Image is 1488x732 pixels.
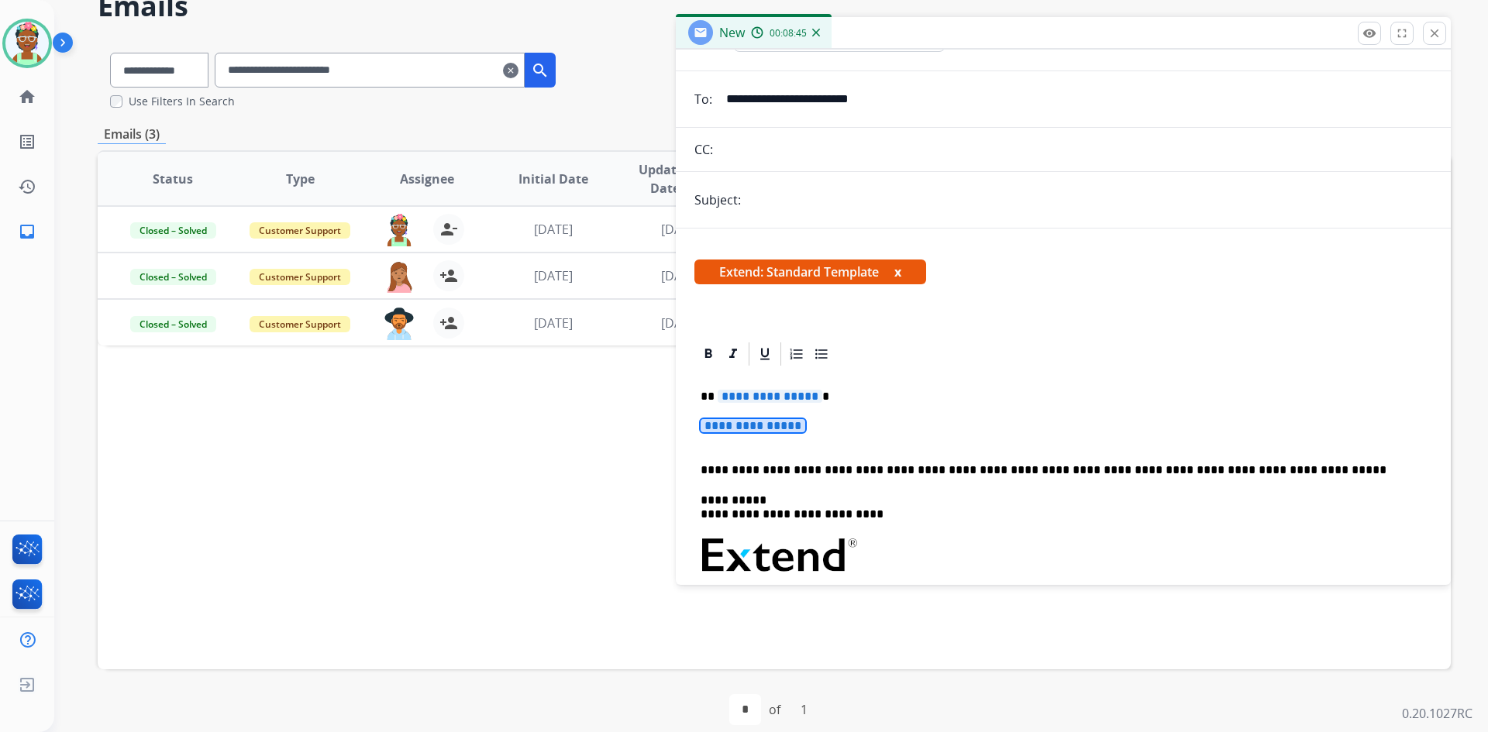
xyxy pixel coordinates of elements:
[503,61,518,80] mat-icon: clear
[769,700,780,719] div: of
[534,267,573,284] span: [DATE]
[5,22,49,65] img: avatar
[1428,26,1441,40] mat-icon: close
[531,61,549,80] mat-icon: search
[894,263,901,281] button: x
[661,267,700,284] span: [DATE]
[250,269,350,285] span: Customer Support
[1362,26,1376,40] mat-icon: remove_red_eye
[130,316,216,332] span: Closed – Solved
[661,314,700,332] span: [DATE]
[694,191,741,209] p: Subject:
[18,177,36,196] mat-icon: history
[1395,26,1409,40] mat-icon: fullscreen
[810,342,833,366] div: Bullet List
[661,221,700,238] span: [DATE]
[400,170,454,188] span: Assignee
[98,125,166,144] p: Emails (3)
[722,342,745,366] div: Italic
[439,314,458,332] mat-icon: person_add
[439,220,458,239] mat-icon: person_remove
[697,342,720,366] div: Bold
[384,308,415,340] img: agent-avatar
[153,170,193,188] span: Status
[384,214,415,246] img: agent-avatar
[630,160,701,198] span: Updated Date
[694,90,712,108] p: To:
[770,27,807,40] span: 00:08:45
[785,342,808,366] div: Ordered List
[534,314,573,332] span: [DATE]
[534,221,573,238] span: [DATE]
[130,222,216,239] span: Closed – Solved
[18,132,36,151] mat-icon: list_alt
[518,170,588,188] span: Initial Date
[130,269,216,285] span: Closed – Solved
[694,259,926,284] span: Extend: Standard Template
[286,170,315,188] span: Type
[753,342,777,366] div: Underline
[1402,704,1472,723] p: 0.20.1027RC
[384,260,415,293] img: agent-avatar
[129,94,235,109] label: Use Filters In Search
[250,222,350,239] span: Customer Support
[719,24,745,41] span: New
[788,694,820,725] div: 1
[250,316,350,332] span: Customer Support
[439,266,458,285] mat-icon: person_add
[694,140,713,159] p: CC:
[18,222,36,241] mat-icon: inbox
[18,88,36,106] mat-icon: home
